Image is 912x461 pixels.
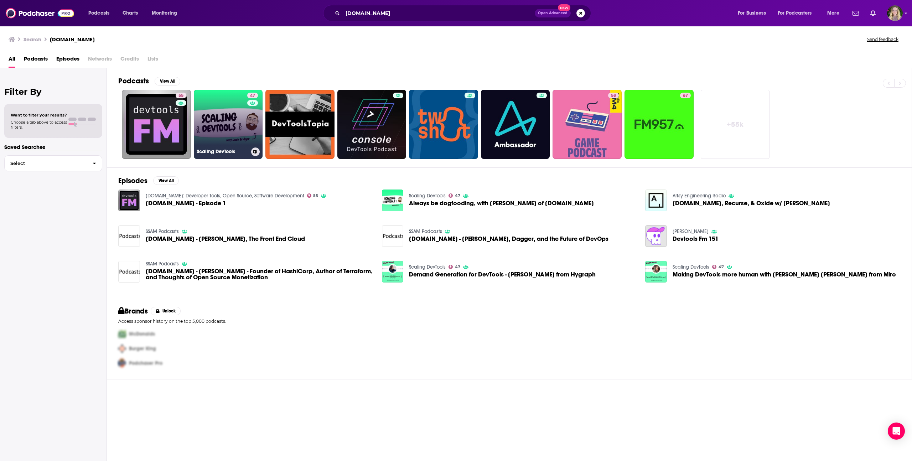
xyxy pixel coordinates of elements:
span: Podcasts [88,8,109,18]
span: New [558,4,571,11]
span: More [827,8,839,18]
span: 55 [178,92,183,99]
img: DevTools.fm - Guillermo Rauch - Vercel, The Front End Cloud [118,225,140,247]
a: SSAM Podcasts [146,228,179,234]
a: DevTools.fm - Mitchell Hashimoto - Founder of HashiCorp, Author of Terraform, and Thoughts of Ope... [146,268,373,280]
a: Scaling DevTools [409,193,446,199]
span: Charts [123,8,138,18]
img: DevTools.fm - Mitchell Hashimoto - Founder of HashiCorp, Author of Terraform, and Thoughts of Ope... [118,261,140,283]
a: DevTools.fm - Solomon Hykes - Docker, Dagger, and the Future of DevOps [382,225,404,247]
span: [DOMAIN_NAME] - Episode 1 [146,200,226,206]
span: Lists [147,53,158,68]
a: 47 [449,265,460,269]
a: 67 [680,93,691,98]
span: [DOMAIN_NAME] - [PERSON_NAME], The Front End Cloud [146,236,305,242]
a: 55 [307,193,318,198]
span: Monitoring [152,8,177,18]
a: Scaling DevTools [673,264,709,270]
button: Unlock [151,307,181,315]
h2: Podcasts [118,77,149,86]
img: Third Pro Logo [115,356,129,371]
a: 55 [176,93,186,98]
button: open menu [147,7,186,19]
span: 47 [250,92,255,99]
span: Podcasts [24,53,48,68]
a: 58 [608,93,619,98]
h2: Brands [118,307,148,316]
a: Show notifications dropdown [867,7,879,19]
a: Charts [118,7,142,19]
a: DevTools.fm - Solomon Hykes - Docker, Dagger, and the Future of DevOps [409,236,608,242]
a: Scaling DevTools [409,264,446,270]
img: Making DevTools more human with Carla Sofia Teixeira from Miro [645,261,667,283]
a: 47 [247,93,258,98]
img: DevTools.FM - Episode 1 [118,190,140,211]
button: open menu [773,7,822,19]
div: Open Intercom Messenger [888,423,905,440]
h3: [DOMAIN_NAME] [50,36,95,43]
a: Adam Argyle [673,228,709,234]
button: open menu [83,7,119,19]
a: devtools.fm: Developer Tools, Open Source, Software Development [146,193,304,199]
h2: Episodes [118,176,147,185]
h3: Scaling DevTools [197,149,248,155]
img: Demand Generation for DevTools - Dino Kukic from Hygraph [382,261,404,283]
a: Artsy Engineering Radio [673,193,726,199]
span: Burger King [129,346,156,352]
span: Select [5,161,87,166]
a: Making DevTools more human with Carla Sofia Teixeira from Miro [673,271,896,278]
span: Logged in as lauren19365 [887,5,903,21]
span: Networks [88,53,112,68]
img: Devtools Fm 151 [645,225,667,247]
span: 47 [455,194,460,197]
a: DevTools.FM - Episode 1 [146,200,226,206]
a: Show notifications dropdown [850,7,862,19]
a: Always be dogfooding, with Andrew Lisowski of devtools.fm [382,190,404,211]
div: Search podcasts, credits, & more... [330,5,598,21]
img: Second Pro Logo [115,341,129,356]
a: 47 [449,193,460,198]
p: Saved Searches [4,144,102,150]
p: Access sponsor history on the top 5,000 podcasts. [118,318,900,324]
img: First Pro Logo [115,327,129,341]
span: 58 [611,92,616,99]
a: Demand Generation for DevTools - Dino Kukic from Hygraph [409,271,596,278]
span: 67 [683,92,688,99]
span: [DOMAIN_NAME] - [PERSON_NAME] - Founder of HashiCorp, Author of Terraform, and Thoughts of Open S... [146,268,373,280]
img: Devtools.fm, Recurse, & Oxide w/ Justin Bennett [645,190,667,211]
span: Episodes [56,53,79,68]
a: 47 [712,265,724,269]
a: Devtools.fm, Recurse, & Oxide w/ Justin Bennett [673,200,830,206]
button: View All [153,176,179,185]
a: +55k [701,90,770,159]
a: Always be dogfooding, with Andrew Lisowski of devtools.fm [409,200,594,206]
span: Podchaser Pro [129,360,162,366]
button: open menu [822,7,848,19]
a: SSAM Podcasts [409,228,442,234]
a: PodcastsView All [118,77,180,86]
span: [DOMAIN_NAME], Recurse, & Oxide w/ [PERSON_NAME] [673,200,830,206]
a: DevTools.fm - Guillermo Rauch - Vercel, The Front End Cloud [146,236,305,242]
img: Podchaser - Follow, Share and Rate Podcasts [6,6,74,20]
span: McDonalds [129,331,155,337]
a: EpisodesView All [118,176,179,185]
button: Show profile menu [887,5,903,21]
button: View All [155,77,180,86]
span: For Business [738,8,766,18]
button: open menu [733,7,775,19]
span: 47 [455,265,460,269]
a: Devtools Fm 151 [673,236,719,242]
span: 55 [313,194,318,197]
span: Credits [120,53,139,68]
h2: Filter By [4,87,102,97]
h3: Search [24,36,41,43]
span: Demand Generation for DevTools - [PERSON_NAME] from Hygraph [409,271,596,278]
a: 47Scaling DevTools [194,90,263,159]
button: Select [4,155,102,171]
